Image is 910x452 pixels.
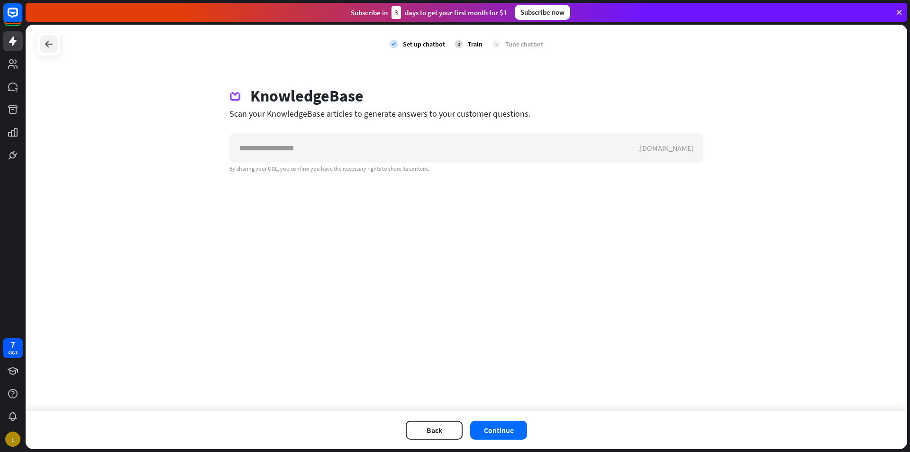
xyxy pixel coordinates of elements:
button: Continue [470,421,527,440]
div: Scan your KnowledgeBase articles to generate answers to your customer questions. [229,108,703,119]
div: Tune chatbot [505,40,543,48]
div: 2 [455,40,463,48]
div: 3 [492,40,500,48]
div: .[DOMAIN_NAME] [638,143,703,153]
div: Set up chatbot [403,40,445,48]
div: Train [468,40,482,48]
div: L [5,432,20,447]
a: 7 days [3,338,23,358]
button: Back [406,421,463,440]
div: 3 [391,6,401,19]
div: 7 [10,341,15,349]
div: By sharing your URL, you confirm you have the necessary rights to share its content. [229,165,703,173]
button: Open LiveChat chat widget [8,4,36,32]
div: Subscribe in days to get your first month for $1 [351,6,507,19]
div: KnowledgeBase [250,86,364,106]
div: days [8,349,18,356]
i: check [390,40,398,48]
div: Subscribe now [515,5,570,20]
